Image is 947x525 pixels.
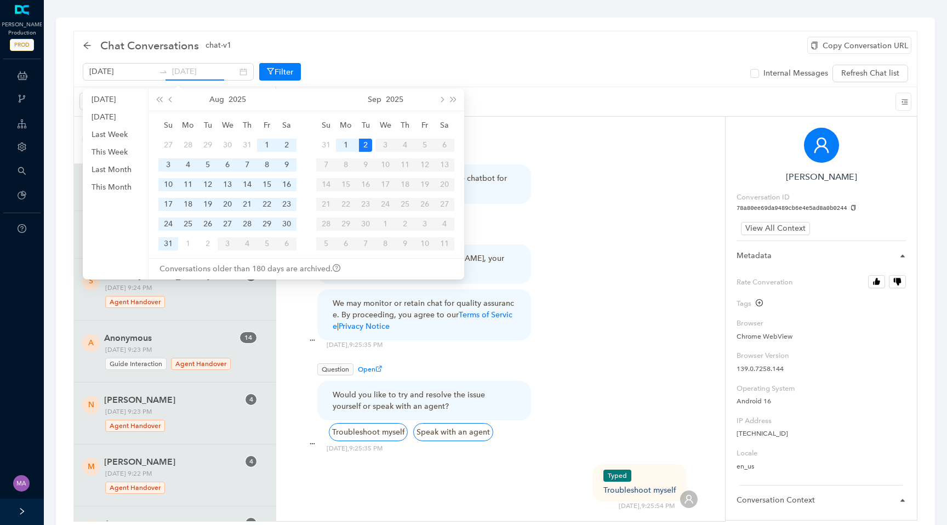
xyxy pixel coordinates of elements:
[172,66,237,78] input: End date
[413,423,493,441] div: Speak with an agent
[101,406,243,432] span: [DATE] 9:23 PM
[684,494,694,504] span: user
[171,358,231,370] span: Agent Handover
[10,39,34,51] span: PROD
[260,158,273,172] div: 8
[280,139,293,152] div: 2
[18,94,26,103] span: branches
[375,116,395,135] th: We
[277,175,296,195] td: 2025-08-16
[162,218,175,231] div: 24
[201,139,214,152] div: 29
[257,214,277,234] td: 2025-08-29
[100,37,199,54] span: Chat Conversations
[162,158,175,172] div: 3
[159,67,168,76] span: to
[221,198,234,211] div: 20
[368,89,381,111] button: month panel
[158,175,178,195] td: 2025-08-10
[277,195,296,214] td: 2025-08-23
[619,501,675,511] div: [DATE] , 9:25:54 PM
[13,475,30,492] img: 261dd2395eed1481b052019273ba48bf
[889,275,906,288] button: Rate Converation
[158,234,178,254] td: 2025-08-31
[153,89,165,111] button: super-prev-year
[18,224,26,233] span: question-circle
[198,214,218,234] td: 2025-08-26
[435,116,454,135] th: Sa
[162,198,175,211] div: 17
[280,178,293,191] div: 16
[240,332,256,343] sup: 14
[320,139,333,152] div: 31
[88,461,95,473] span: M
[248,334,252,341] span: 4
[201,158,214,172] div: 5
[237,195,257,214] td: 2025-08-21
[104,332,239,345] span: Anonymous
[159,67,168,76] span: swap-right
[178,195,198,214] td: 2025-08-18
[737,332,906,342] p: Chrome WebView
[257,155,277,175] td: 2025-08-08
[181,178,195,191] div: 11
[181,198,195,211] div: 18
[178,135,198,155] td: 2025-07-28
[241,139,254,152] div: 31
[201,198,214,211] div: 19
[356,135,375,155] td: 2025-09-02
[317,363,353,375] span: Question
[237,116,257,135] th: Th
[158,116,178,135] th: Su
[241,158,254,172] div: 7
[198,175,218,195] td: 2025-08-12
[18,191,26,199] span: pie-chart
[87,128,144,141] li: Last Week
[198,135,218,155] td: 2025-07-29
[851,205,857,211] span: copy
[181,158,195,172] div: 4
[448,89,460,111] button: super-next-year
[737,204,906,213] pre: 78a80ee69da9489cb6e4e5ad8a0b0244
[158,195,178,214] td: 2025-08-17
[336,135,356,155] td: 2025-09-01
[198,234,218,254] td: 2025-09-02
[415,116,435,135] th: Fr
[435,89,447,111] button: next-year
[257,135,277,155] td: 2025-08-01
[198,155,218,175] td: 2025-08-05
[249,458,253,465] span: 4
[87,111,144,124] li: [DATE]
[737,396,906,407] p: Android 16
[18,167,26,175] span: search
[339,322,390,331] a: Privacy Notice
[162,139,175,152] div: 27
[277,116,296,135] th: Sa
[87,146,144,159] li: This Week
[737,298,763,309] div: Tags
[178,116,198,135] th: Mo
[603,470,631,482] span: Typed
[87,93,144,106] li: [DATE]
[737,172,906,182] h6: [PERSON_NAME]
[229,89,246,111] button: year panel
[737,494,893,506] span: Conversation Context
[737,494,906,511] div: Conversation Context
[244,334,248,341] span: 1
[237,175,257,195] td: 2025-08-14
[260,198,273,211] div: 22
[221,139,234,152] div: 30
[277,214,296,234] td: 2025-08-30
[218,214,237,234] td: 2025-08-27
[333,264,340,272] span: question-circle
[257,195,277,214] td: 2025-08-22
[737,383,906,394] label: Operating System
[218,135,237,155] td: 2025-07-30
[201,218,214,231] div: 26
[737,250,906,266] div: Metadata
[221,218,234,231] div: 27
[737,461,906,472] p: en_us
[327,444,383,453] div: [DATE] , 9:25:35 PM
[737,415,906,426] label: IP Address
[304,436,321,453] img: chat-bubble.svg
